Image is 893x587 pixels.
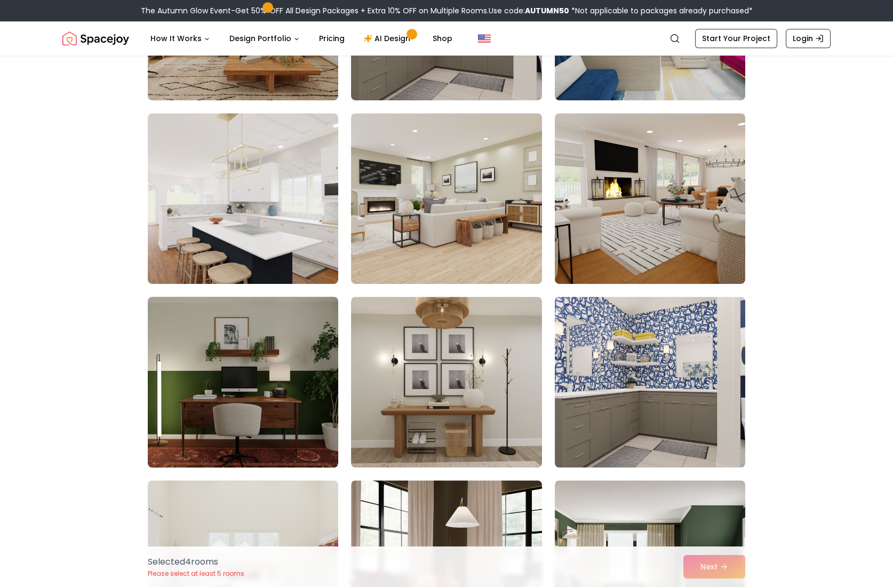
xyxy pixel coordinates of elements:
a: Start Your Project [695,29,777,48]
img: Room room-35 [351,297,541,467]
p: Please select at least 5 rooms [148,569,244,578]
img: Room room-32 [351,113,541,284]
p: Selected 4 room s [148,556,244,568]
nav: Global [62,21,831,55]
span: *Not applicable to packages already purchased* [569,5,753,16]
nav: Main [142,28,461,49]
a: Pricing [310,28,353,49]
img: Spacejoy Logo [62,28,129,49]
span: Use code: [489,5,569,16]
a: Login [786,29,831,48]
b: AUTUMN50 [525,5,569,16]
img: Room room-33 [555,113,745,284]
img: Room room-34 [143,292,343,472]
img: United States [478,32,491,45]
div: The Autumn Glow Event-Get 50% OFF All Design Packages + Extra 10% OFF on Multiple Rooms. [141,5,753,16]
img: Room room-31 [148,113,338,284]
a: Shop [424,28,461,49]
a: Spacejoy [62,28,129,49]
img: Room room-36 [555,297,745,467]
button: How It Works [142,28,219,49]
button: Design Portfolio [221,28,308,49]
a: AI Design [355,28,422,49]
